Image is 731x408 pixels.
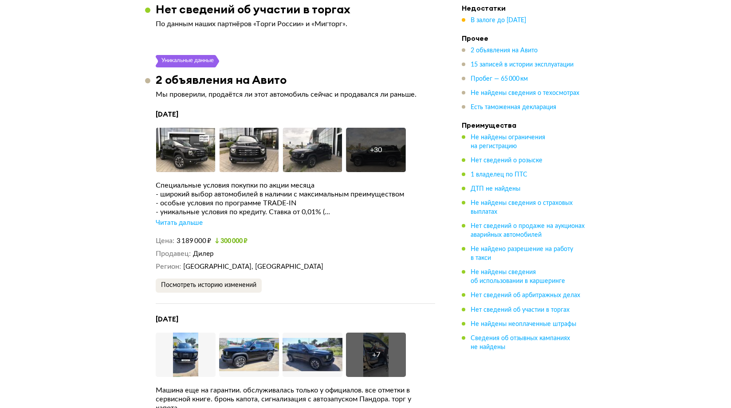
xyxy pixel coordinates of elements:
span: 3 189 000 ₽ [177,238,211,244]
div: + 30 [370,145,382,154]
img: Car Photo [283,128,342,172]
span: Не найдены сведения о страховых выплатах [471,200,573,215]
img: Car Photo [219,128,279,172]
span: Посмотреть историю изменений [161,282,256,288]
span: [GEOGRAPHIC_DATA], [GEOGRAPHIC_DATA] [183,263,323,270]
div: - широкий выбор автомобилей в наличии с максимальным преимуществом [156,190,435,199]
span: Дилер [193,251,214,257]
h4: Преимущества [462,121,586,129]
img: Car Photo [156,333,216,377]
div: Уникальные данные [161,55,214,67]
span: Пробег — 65 000 км [471,76,528,82]
h3: 2 объявления на Авито [156,73,287,86]
span: Не найдены неоплаченные штрафы [471,321,576,327]
div: Читать дальше [156,219,203,228]
span: Есть таможенная декларация [471,104,556,110]
h4: [DATE] [156,314,435,324]
p: Мы проверили, продаётся ли этот автомобиль сейчас и продавался ли раньше. [156,90,435,99]
span: Не найдены ограничения на регистрацию [471,134,545,149]
span: Не найдены сведения о техосмотрах [471,90,579,96]
span: Не найдено разрешение на работу в такси [471,246,573,261]
span: Нет сведений об арбитражных делах [471,292,580,298]
dt: Продавец [156,249,191,259]
h4: Недостатки [462,4,586,12]
span: 15 записей в истории эксплуатации [471,62,574,68]
h4: [DATE] [156,110,435,119]
span: В залоге до [DATE] [471,17,526,24]
button: Посмотреть историю изменений [156,279,262,293]
span: Нет сведений о продаже на аукционах аварийных автомобилей [471,223,585,238]
span: Не найдены сведения об использовании в каршеринге [471,269,565,284]
h3: Нет сведений об участии в торгах [156,2,350,16]
span: 2 объявления на Авито [471,47,538,54]
h4: Прочее [462,34,586,43]
img: Car Photo [283,333,342,377]
small: 300 000 ₽ [215,238,248,244]
span: 1 владелец по ПТС [471,172,527,178]
span: Нет сведений об участии в торгах [471,306,570,313]
span: Нет сведений о розыске [471,157,542,164]
div: + 7 [372,350,380,359]
span: Сведения об отзывных кампаниях не найдены [471,335,570,350]
div: - особые условия по программе TRADE-IN [156,199,435,208]
div: Специальные условия покупки по акции месяца [156,181,435,190]
div: - уникальные условия по кредиту. Ставка от 0,01% (... [156,208,435,216]
img: Car Photo [219,333,279,377]
dt: Регион [156,262,181,271]
dt: Цена [156,236,174,246]
span: ДТП не найдены [471,186,520,192]
p: По данным наших партнёров «Торги России» и «Мигторг». [156,20,435,28]
img: Car Photo [156,128,216,172]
